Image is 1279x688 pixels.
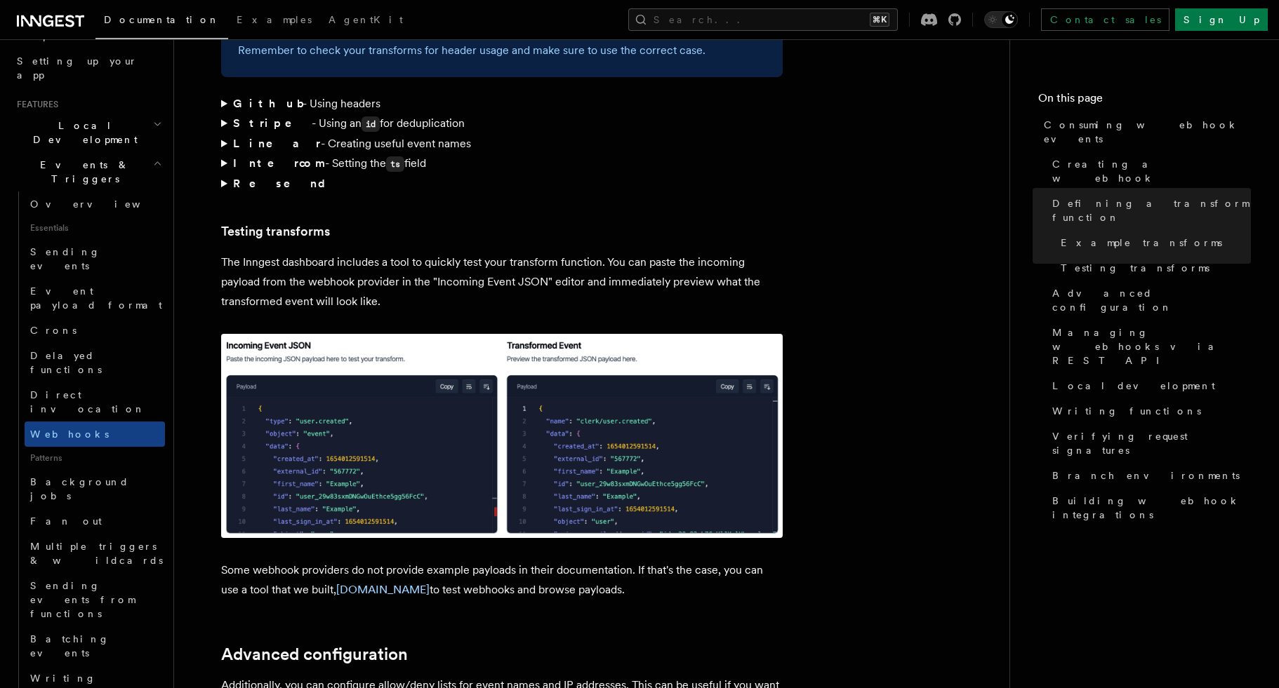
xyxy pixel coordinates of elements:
[221,94,783,114] summary: Github- Using headers
[221,154,783,174] summary: Intercom- Setting thetsfield
[1038,90,1251,112] h4: On this page
[11,158,153,186] span: Events & Triggers
[25,217,165,239] span: Essentials
[1052,404,1201,418] span: Writing functions
[1052,468,1240,483] span: Branch environments
[1041,8,1169,31] a: Contact sales
[238,41,766,60] p: Remember to check your transforms for header usage and make sure to use the correct case.
[221,114,783,134] summary: Stripe- Using anidfor deduplication
[1052,286,1251,314] span: Advanced configuration
[1052,157,1251,185] span: Creating a webhook
[25,573,165,626] a: Sending events from functions
[25,239,165,278] a: Sending events
[233,156,325,170] strong: Intercom
[221,174,783,194] summary: Resend
[628,8,898,31] button: Search...⌘K
[233,137,321,150] strong: Linear
[1055,255,1251,281] a: Testing transforms
[870,13,889,27] kbd: ⌘K
[30,429,109,440] span: Webhooks
[221,334,783,537] img: Inngest dashboard transform testing
[1047,320,1251,373] a: Managing webhooks via REST API
[30,325,77,336] span: Crons
[1047,463,1251,488] a: Branch environments
[233,177,337,190] strong: Resend
[221,222,330,241] a: Testing transforms
[233,97,303,110] strong: Github
[30,633,110,659] span: Batching events
[1047,488,1251,527] a: Building webhook integrations
[1055,230,1251,255] a: Example transforms
[25,278,165,318] a: Event payload format
[1061,261,1210,275] span: Testing transforms
[1175,8,1268,31] a: Sign Up
[1044,118,1251,146] span: Consuming webhook events
[104,14,220,25] span: Documentation
[11,152,165,191] button: Events & Triggers
[221,134,783,154] summary: Linear- Creating useful event names
[30,350,102,375] span: Delayed functions
[1061,236,1222,250] span: Example transforms
[11,119,153,147] span: Local Development
[1047,398,1251,424] a: Writing functions
[30,515,102,527] span: Fan out
[386,156,404,172] code: ts
[30,541,163,566] span: Multiple triggers & wildcards
[30,285,162,311] span: Event payload format
[336,583,430,596] a: [DOMAIN_NAME]
[320,4,411,38] a: AgentKit
[233,116,312,130] strong: Stripe
[95,4,228,39] a: Documentation
[1038,112,1251,151] a: Consuming webhook events
[25,318,165,343] a: Crons
[1052,196,1251,224] span: Defining a transform function
[25,534,165,573] a: Multiple triggers & wildcards
[25,469,165,508] a: Background jobs
[30,246,100,271] span: Sending events
[17,55,138,81] span: Setting up your app
[25,508,165,534] a: Fan out
[30,198,175,210] span: Overview
[1052,429,1251,457] span: Verifying request signatures
[221,560,783,600] p: Some webhook providers do not provide example payloads in their documentation. If that's the case...
[25,447,165,469] span: Patterns
[362,116,380,132] code: id
[329,14,403,25] span: AgentKit
[25,382,165,421] a: Direct invocation
[11,99,58,110] span: Features
[25,343,165,382] a: Delayed functions
[25,191,165,217] a: Overview
[228,4,320,38] a: Examples
[11,113,165,152] button: Local Development
[1047,281,1251,320] a: Advanced configuration
[30,476,129,501] span: Background jobs
[25,626,165,666] a: Batching events
[1047,424,1251,463] a: Verifying request signatures
[1052,325,1251,367] span: Managing webhooks via REST API
[221,645,408,664] a: Advanced configuration
[30,580,135,619] span: Sending events from functions
[30,389,145,414] span: Direct invocation
[1052,379,1215,393] span: Local development
[1047,191,1251,230] a: Defining a transform function
[984,11,1018,28] button: Toggle dark mode
[11,48,165,88] a: Setting up your app
[1047,151,1251,191] a: Creating a webhook
[1047,373,1251,398] a: Local development
[237,14,312,25] span: Examples
[1052,494,1251,522] span: Building webhook integrations
[221,252,783,311] p: The Inngest dashboard includes a tool to quickly test your transform function. You can paste the ...
[25,421,165,447] a: Webhooks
